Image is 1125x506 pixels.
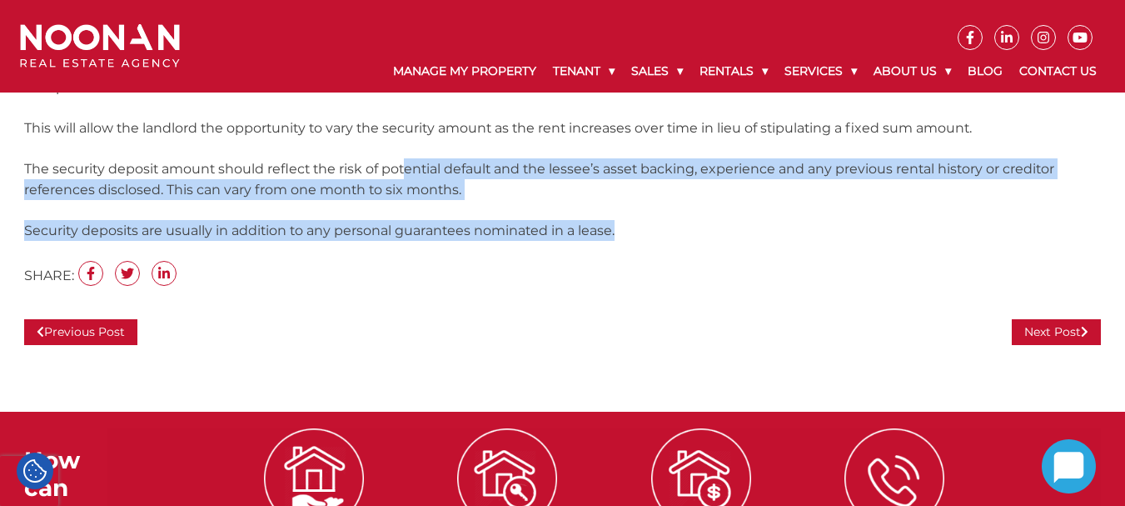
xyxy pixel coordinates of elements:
[20,24,180,68] img: Noonan Real Estate Agency
[623,50,691,93] a: Sales
[1011,50,1105,93] a: Contact Us
[24,118,1101,138] p: This will allow the landlord the opportunity to vary the security amount as the rent increases ov...
[24,220,1101,241] p: Security deposits are usually in addition to any personal guarantees nominated in a lease.
[17,453,53,489] div: Cookie Settings
[385,50,545,93] a: Manage My Property
[865,50,959,93] a: About Us
[959,50,1011,93] a: Blog
[776,50,865,93] a: Services
[1012,319,1101,345] a: Next Post
[24,261,1101,286] ul: SHARE:
[24,158,1101,200] p: The security deposit amount should reflect the risk of potential default and the lessee’s asset b...
[24,319,137,345] a: Previous Post
[691,50,776,93] a: Rentals
[545,50,623,93] a: Tenant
